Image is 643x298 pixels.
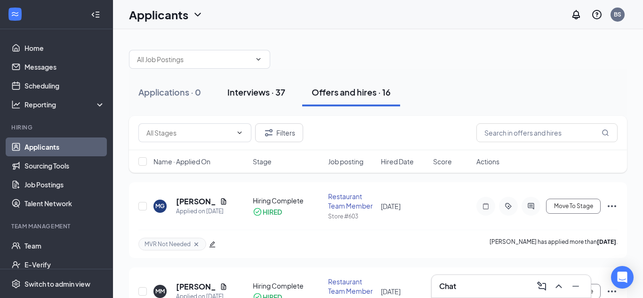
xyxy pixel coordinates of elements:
span: [DATE] [381,287,401,296]
div: Hiring [11,123,103,131]
div: HIRED [263,207,282,217]
div: Restaurant Team Member [328,192,375,210]
svg: Ellipses [606,201,618,212]
svg: ActiveChat [525,202,537,210]
h5: [PERSON_NAME] [176,282,216,292]
svg: ChevronUp [553,281,564,292]
div: Open Intercom Messenger [611,266,634,289]
p: [PERSON_NAME] has applied more than . [490,238,618,250]
svg: Collapse [91,10,100,19]
svg: Notifications [571,9,582,20]
input: All Job Postings [137,54,251,64]
a: Scheduling [24,76,105,95]
svg: Analysis [11,100,21,109]
div: Store #603 [328,212,375,220]
h5: [PERSON_NAME] [176,196,216,207]
div: Team Management [11,222,103,230]
svg: ChevronDown [236,129,243,137]
div: Reporting [24,100,105,109]
a: Sourcing Tools [24,156,105,175]
span: Actions [476,157,499,166]
span: Name · Applied On [153,157,210,166]
a: Messages [24,57,105,76]
span: edit [209,241,216,248]
svg: WorkstreamLogo [10,9,20,19]
div: Hiring Complete [253,196,323,205]
h3: Chat [439,281,456,291]
button: Move To Stage [546,199,601,214]
input: All Stages [146,128,232,138]
span: Job posting [328,157,363,166]
div: Applied on [DATE] [176,207,227,216]
span: Stage [253,157,272,166]
a: Home [24,39,105,57]
button: Minimize [568,279,583,294]
svg: Filter [263,127,274,138]
svg: ComposeMessage [536,281,547,292]
b: [DATE] [597,238,616,245]
span: Hired Date [381,157,414,166]
button: ComposeMessage [534,279,549,294]
div: BS [614,10,621,18]
div: Hiring Complete [253,281,323,290]
a: Job Postings [24,175,105,194]
div: Applications · 0 [138,86,201,98]
input: Search in offers and hires [476,123,618,142]
button: ChevronUp [551,279,566,294]
div: Switch to admin view [24,279,90,289]
svg: ChevronDown [255,56,262,63]
svg: Note [480,202,491,210]
a: Applicants [24,137,105,156]
span: MVR Not Needed [145,240,191,248]
svg: Settings [11,279,21,289]
h1: Applicants [129,7,188,23]
svg: QuestionInfo [591,9,603,20]
svg: ActiveTag [503,202,514,210]
div: Interviews · 37 [227,86,285,98]
a: E-Verify [24,255,105,274]
svg: MagnifyingGlass [602,129,609,137]
div: MG [155,202,165,210]
span: Score [433,157,452,166]
div: Restaurant Team Member [328,277,375,296]
svg: CheckmarkCircle [253,207,262,217]
span: [DATE] [381,202,401,210]
svg: ChevronDown [192,9,203,20]
button: Filter Filters [255,123,303,142]
svg: Document [220,283,227,290]
span: Move To Stage [554,203,593,209]
div: MM [155,287,165,295]
svg: Document [220,198,227,205]
a: Talent Network [24,194,105,213]
svg: Cross [193,241,200,248]
a: Team [24,236,105,255]
svg: Ellipses [606,286,618,297]
svg: Minimize [570,281,581,292]
div: Offers and hires · 16 [312,86,391,98]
